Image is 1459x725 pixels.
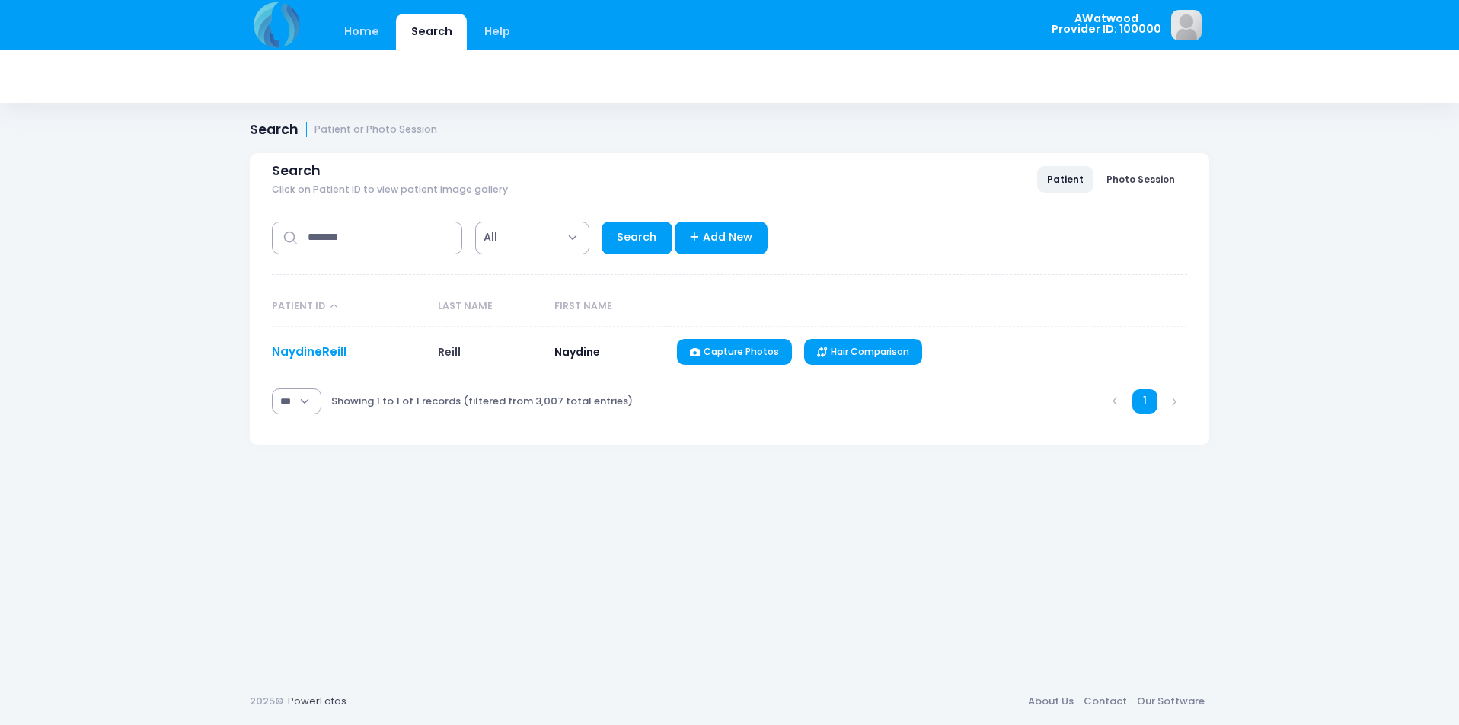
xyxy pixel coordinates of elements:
a: Our Software [1132,688,1209,715]
span: All [475,222,589,254]
th: Last Name: activate to sort column ascending [430,287,548,327]
span: Click on Patient ID to view patient image gallery [272,184,508,196]
img: image [1171,10,1202,40]
a: Help [470,14,525,50]
span: Naydine [554,344,600,359]
h1: Search [250,122,437,138]
span: 2025© [250,694,283,708]
a: About Us [1023,688,1078,715]
div: Showing 1 to 1 of 1 records (filtered from 3,007 total entries) [331,384,633,419]
a: Search [602,222,672,254]
a: 1 [1132,389,1157,414]
a: Add New [675,222,768,254]
a: Search [396,14,467,50]
a: Hair Comparison [804,339,922,365]
th: Patient ID: activate to sort column descending [272,287,430,327]
a: Capture Photos [677,339,792,365]
span: AWatwood Provider ID: 100000 [1052,13,1161,35]
a: Contact [1078,688,1132,715]
span: Reill [438,344,461,359]
a: PowerFotos [288,694,346,708]
span: All [484,229,497,245]
th: First Name: activate to sort column ascending [548,287,670,327]
a: Photo Session [1097,166,1185,192]
a: NaydineReill [272,343,346,359]
a: Home [329,14,394,50]
small: Patient or Photo Session [314,124,437,136]
a: Patient [1037,166,1093,192]
span: Search [272,163,321,179]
